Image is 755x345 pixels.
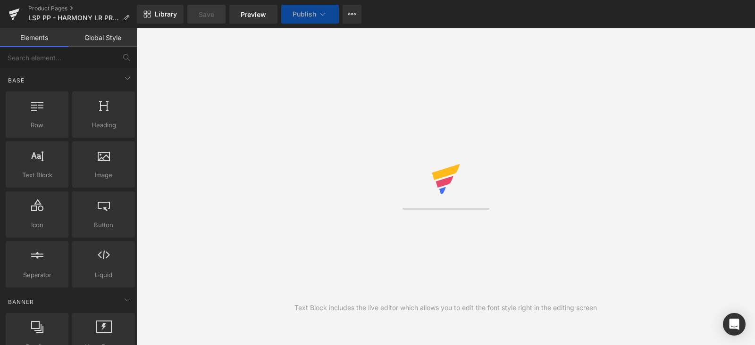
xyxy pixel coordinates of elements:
span: Banner [7,297,35,306]
button: More [343,5,361,24]
span: Row [8,120,66,130]
span: Save [199,9,214,19]
div: Open Intercom Messenger [723,313,746,336]
span: Text Block [8,170,66,180]
span: Image [75,170,132,180]
span: Liquid [75,270,132,280]
span: Library [155,10,177,18]
span: Button [75,220,132,230]
span: Icon [8,220,66,230]
span: LSP PP - HARMONY LR PRESETS [28,14,119,22]
div: Text Block includes the live editor which allows you to edit the font style right in the editing ... [294,303,597,313]
span: Separator [8,270,66,280]
a: Preview [229,5,277,24]
a: Product Pages [28,5,137,12]
span: Publish [293,10,316,18]
span: Base [7,76,25,85]
a: Global Style [68,28,137,47]
button: Publish [281,5,339,24]
span: Preview [241,9,266,19]
a: New Library [137,5,184,24]
span: Heading [75,120,132,130]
